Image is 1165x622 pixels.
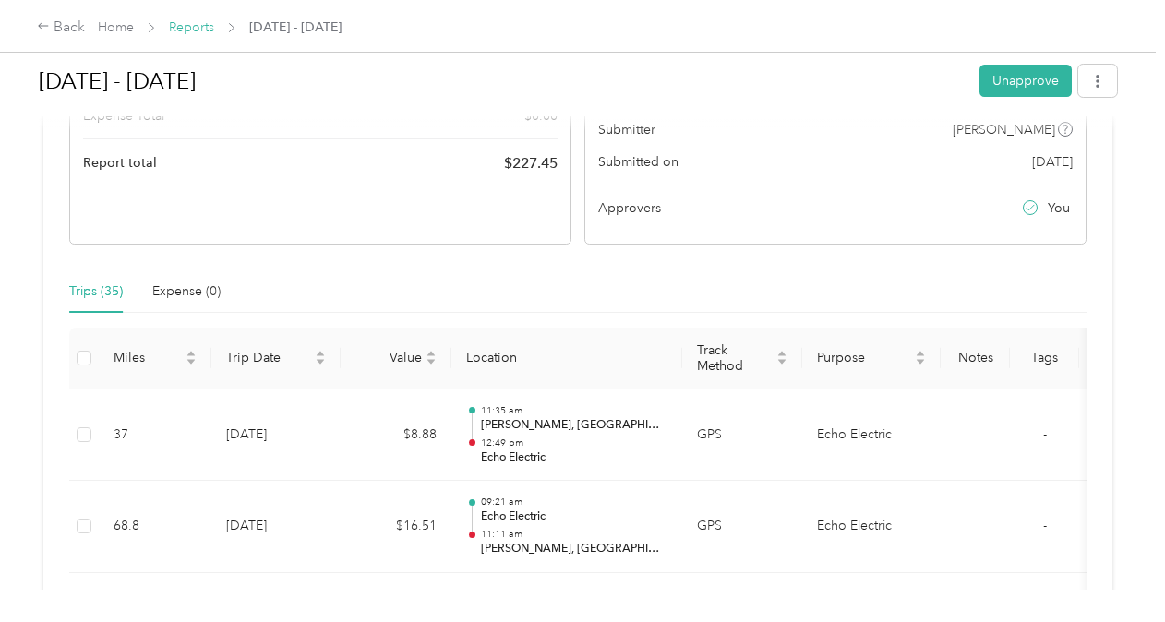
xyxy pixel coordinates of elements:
span: $ 227.45 [504,152,558,174]
span: [DATE] - [DATE] [249,18,342,37]
span: caret-down [776,356,787,367]
p: Echo Electric [481,449,667,466]
iframe: Everlance-gr Chat Button Frame [1062,519,1165,622]
td: [DATE] [211,481,341,573]
span: - [1043,518,1047,533]
span: You [1048,198,1070,218]
span: caret-up [776,348,787,359]
span: Purpose [817,350,911,365]
span: Track Method [697,342,773,374]
span: caret-up [915,348,926,359]
span: Miles [114,350,182,365]
span: caret-down [315,356,326,367]
td: 37 [99,389,211,482]
span: caret-up [315,348,326,359]
p: [PERSON_NAME], [GEOGRAPHIC_DATA] [481,417,667,434]
span: Trip Date [226,350,311,365]
span: Report total [83,153,157,173]
td: GPS [682,389,802,482]
div: Trips (35) [69,281,123,302]
p: 09:21 am [481,496,667,508]
p: 07:49 am [481,588,667,601]
span: Submitted on [598,152,679,172]
td: $16.51 [341,481,451,573]
span: caret-up [426,348,437,359]
p: [PERSON_NAME], [GEOGRAPHIC_DATA] [481,541,667,557]
th: Location [451,328,682,389]
th: Notes [941,328,1010,389]
span: [DATE] [1032,152,1073,172]
span: caret-down [426,356,437,367]
div: Back [37,17,85,39]
th: Purpose [802,328,941,389]
span: caret-up [186,348,197,359]
td: 68.8 [99,481,211,573]
div: Expense (0) [152,281,221,302]
th: Value [341,328,451,389]
span: caret-down [915,356,926,367]
th: Tags [1010,328,1079,389]
p: Echo Electric [481,508,667,525]
span: caret-down [186,356,197,367]
p: 11:35 am [481,404,667,417]
h1: Sep 1 - 30, 2025 [39,59,967,103]
p: 12:49 pm [481,437,667,449]
td: [DATE] [211,389,341,482]
button: Unapprove [979,65,1072,97]
th: Track Method [682,328,802,389]
span: Value [355,350,422,365]
td: $8.88 [341,389,451,482]
span: - [1043,426,1047,442]
th: Trip Date [211,328,341,389]
td: Echo Electric [802,389,941,482]
th: Miles [99,328,211,389]
td: GPS [682,481,802,573]
td: Echo Electric [802,481,941,573]
a: Reports [169,19,214,35]
p: 11:11 am [481,528,667,541]
span: Approvers [598,198,661,218]
a: Home [98,19,134,35]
